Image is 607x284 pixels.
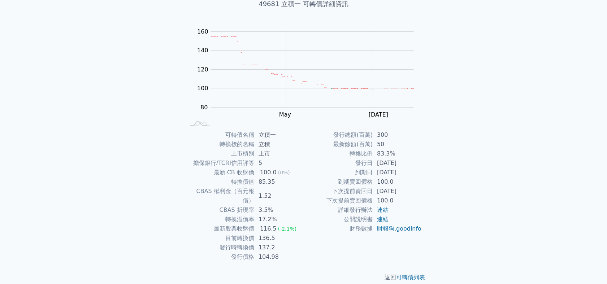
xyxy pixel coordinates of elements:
[571,249,607,284] iframe: Chat Widget
[259,224,278,233] div: 116.5
[185,140,254,149] td: 轉換標的名稱
[185,252,254,262] td: 發行價格
[304,215,373,224] td: 公開說明書
[193,28,424,133] g: Chart
[304,168,373,177] td: 到期日
[185,149,254,158] td: 上市櫃別
[373,140,422,149] td: 50
[304,149,373,158] td: 轉換比例
[278,226,297,232] span: (-2.1%)
[304,130,373,140] td: 發行總額(百萬)
[254,252,304,262] td: 104.98
[185,177,254,187] td: 轉換價值
[571,249,607,284] div: 聊天小工具
[185,158,254,168] td: 擔保銀行/TCRI信用評等
[254,233,304,243] td: 136.5
[254,215,304,224] td: 17.2%
[373,187,422,196] td: [DATE]
[373,224,422,233] td: ,
[369,111,388,118] tspan: [DATE]
[185,215,254,224] td: 轉換溢價率
[197,66,208,73] tspan: 120
[254,140,304,149] td: 立積
[304,196,373,205] td: 下次提前賣回價格
[185,224,254,233] td: 最新股票收盤價
[396,274,425,281] a: 可轉債列表
[185,130,254,140] td: 可轉債名稱
[259,168,278,177] div: 100.0
[254,130,304,140] td: 立積一
[304,158,373,168] td: 發行日
[373,177,422,187] td: 100.0
[304,140,373,149] td: 最新餘額(百萬)
[185,233,254,243] td: 目前轉換價
[279,111,291,118] tspan: May
[185,187,254,205] td: CBAS 權利金（百元報價）
[373,149,422,158] td: 83.3%
[304,177,373,187] td: 到期賣回價格
[373,196,422,205] td: 100.0
[254,149,304,158] td: 上市
[396,225,421,232] a: goodinfo
[185,243,254,252] td: 發行時轉換價
[254,243,304,252] td: 137.2
[278,170,290,175] span: (0%)
[377,225,394,232] a: 財報狗
[304,224,373,233] td: 財務數據
[304,187,373,196] td: 下次提前賣回日
[377,216,389,223] a: 連結
[373,168,422,177] td: [DATE]
[254,205,304,215] td: 3.5%
[373,130,422,140] td: 300
[254,158,304,168] td: 5
[185,205,254,215] td: CBAS 折現率
[373,158,422,168] td: [DATE]
[254,177,304,187] td: 85.35
[304,205,373,215] td: 詳細發行辦法
[197,47,208,54] tspan: 140
[177,273,431,282] p: 返回
[200,104,208,111] tspan: 80
[377,206,389,213] a: 連結
[185,168,254,177] td: 最新 CB 收盤價
[197,28,208,35] tspan: 160
[197,85,208,92] tspan: 100
[254,187,304,205] td: 1.52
